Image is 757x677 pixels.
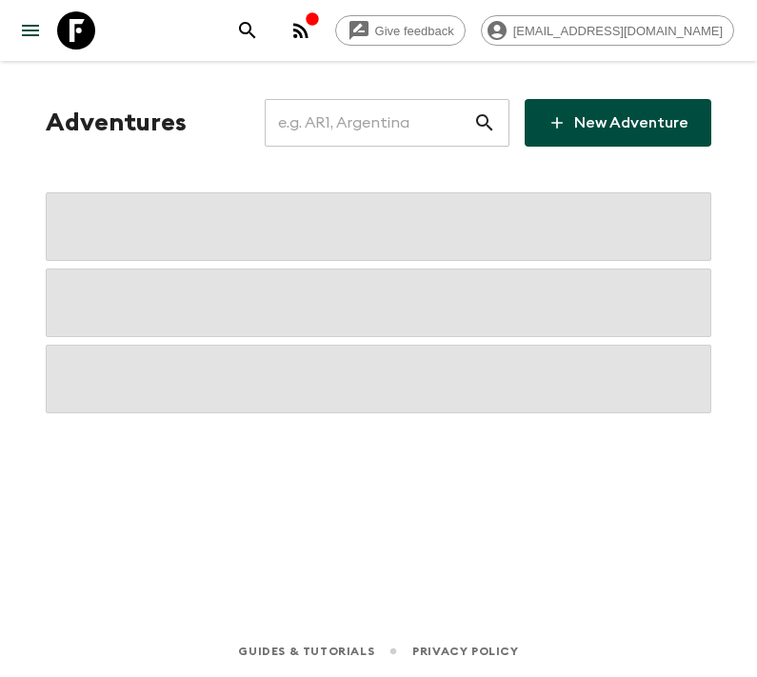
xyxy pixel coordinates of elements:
button: menu [11,11,50,50]
div: [EMAIL_ADDRESS][DOMAIN_NAME] [481,15,734,46]
button: search adventures [229,11,267,50]
span: Give feedback [365,24,465,38]
span: [EMAIL_ADDRESS][DOMAIN_NAME] [503,24,733,38]
a: New Adventure [525,99,711,147]
a: Privacy Policy [412,641,518,662]
input: e.g. AR1, Argentina [265,96,473,149]
a: Guides & Tutorials [238,641,374,662]
h1: Adventures [46,104,187,142]
a: Give feedback [335,15,466,46]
